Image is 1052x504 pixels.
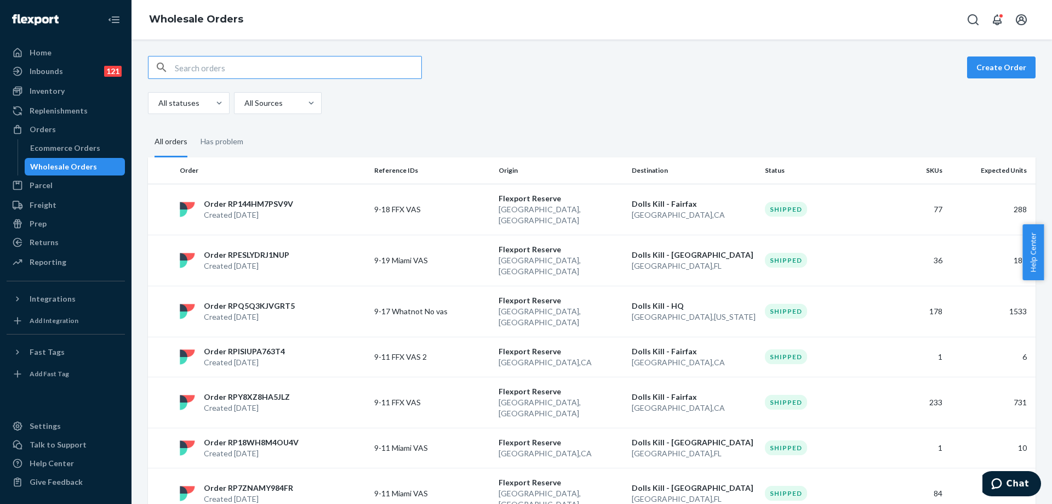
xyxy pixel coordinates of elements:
[499,193,623,204] p: Flexport Reserve
[30,293,76,304] div: Integrations
[632,392,756,403] p: Dolls Kill - Fairfax
[7,82,125,100] a: Inventory
[30,421,61,432] div: Settings
[30,180,53,191] div: Parcel
[30,86,65,97] div: Inventory
[204,357,285,368] p: Created [DATE]
[243,98,244,109] input: All Sources
[180,440,195,456] img: flexport logo
[374,397,462,408] p: 9-11 FFX VAS
[947,235,1036,286] td: 180
[986,9,1008,31] button: Open notifications
[499,306,623,328] p: [GEOGRAPHIC_DATA] , [GEOGRAPHIC_DATA]
[25,158,125,175] a: Wholesale Orders
[947,184,1036,235] td: 288
[12,14,59,25] img: Flexport logo
[149,13,243,25] a: Wholesale Orders
[374,204,462,215] p: 9-18 FFX VAS
[30,66,63,77] div: Inbounds
[885,377,947,428] td: 233
[632,437,756,448] p: Dolls Kill - [GEOGRAPHIC_DATA]
[885,337,947,377] td: 1
[7,196,125,214] a: Freight
[632,346,756,357] p: Dolls Kill - Fairfax
[204,483,293,494] p: Order RP7ZNAMY984FR
[627,157,761,184] th: Destination
[7,290,125,308] button: Integrations
[30,316,78,325] div: Add Integration
[7,63,125,80] a: Inbounds121
[30,143,100,154] div: Ecommerce Orders
[885,286,947,337] td: 178
[180,202,195,217] img: flexport logo
[7,215,125,233] a: Prep
[885,184,947,235] td: 77
[30,257,66,268] div: Reporting
[761,157,885,184] th: Status
[982,471,1041,499] iframe: Opens a widget where you can chat to one of our agents
[204,448,299,459] p: Created [DATE]
[104,66,122,77] div: 121
[204,346,285,357] p: Order RPISIUPA763T4
[632,403,756,414] p: [GEOGRAPHIC_DATA] , CA
[374,352,462,363] p: 9-11 FFX VAS 2
[204,209,293,220] p: Created [DATE]
[7,121,125,138] a: Orders
[499,295,623,306] p: Flexport Reserve
[204,250,289,261] p: Order RPESLYDRJ1NUP
[7,234,125,251] a: Returns
[494,157,627,184] th: Origin
[175,157,370,184] th: Order
[499,255,623,277] p: [GEOGRAPHIC_DATA] , [GEOGRAPHIC_DATA]
[370,157,494,184] th: Reference IDs
[7,102,125,120] a: Replenishments
[765,486,807,501] div: Shipped
[140,4,252,36] ol: breadcrumbs
[103,9,125,31] button: Close Navigation
[7,253,125,271] a: Reporting
[7,365,125,383] a: Add Fast Tag
[632,301,756,312] p: Dolls Kill - HQ
[499,346,623,357] p: Flexport Reserve
[962,9,984,31] button: Open Search Box
[499,244,623,255] p: Flexport Reserve
[157,98,158,109] input: All statuses
[180,349,195,365] img: flexport logo
[499,357,623,368] p: [GEOGRAPHIC_DATA] , CA
[632,199,756,209] p: Dolls Kill - Fairfax
[30,477,83,488] div: Give Feedback
[7,312,125,330] a: Add Integration
[885,428,947,468] td: 1
[180,253,195,268] img: flexport logo
[7,455,125,472] a: Help Center
[204,403,290,414] p: Created [DATE]
[632,250,756,261] p: Dolls Kill - [GEOGRAPHIC_DATA]
[204,437,299,448] p: Order RP18WH8M4OU4V
[765,253,807,268] div: Shipped
[632,448,756,459] p: [GEOGRAPHIC_DATA] , FL
[30,439,87,450] div: Talk to Support
[885,157,947,184] th: SKUs
[30,458,74,469] div: Help Center
[632,312,756,322] p: [GEOGRAPHIC_DATA] , [US_STATE]
[204,199,293,209] p: Order RP144HM7PSV9V
[374,443,462,454] p: 9-11 Miami VAS
[201,127,243,156] div: Has problem
[632,483,756,494] p: Dolls Kill - [GEOGRAPHIC_DATA]
[765,202,807,217] div: Shipped
[30,369,69,378] div: Add Fast Tag
[885,235,947,286] td: 36
[180,486,195,501] img: flexport logo
[155,127,187,157] div: All orders
[30,218,47,229] div: Prep
[947,286,1036,337] td: 1533
[204,392,290,403] p: Order RPY8XZ8HA5JLZ
[1022,224,1044,280] button: Help Center
[30,124,56,135] div: Orders
[499,386,623,397] p: Flexport Reserve
[499,437,623,448] p: Flexport Reserve
[180,304,195,319] img: flexport logo
[30,47,52,58] div: Home
[632,209,756,220] p: [GEOGRAPHIC_DATA] , CA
